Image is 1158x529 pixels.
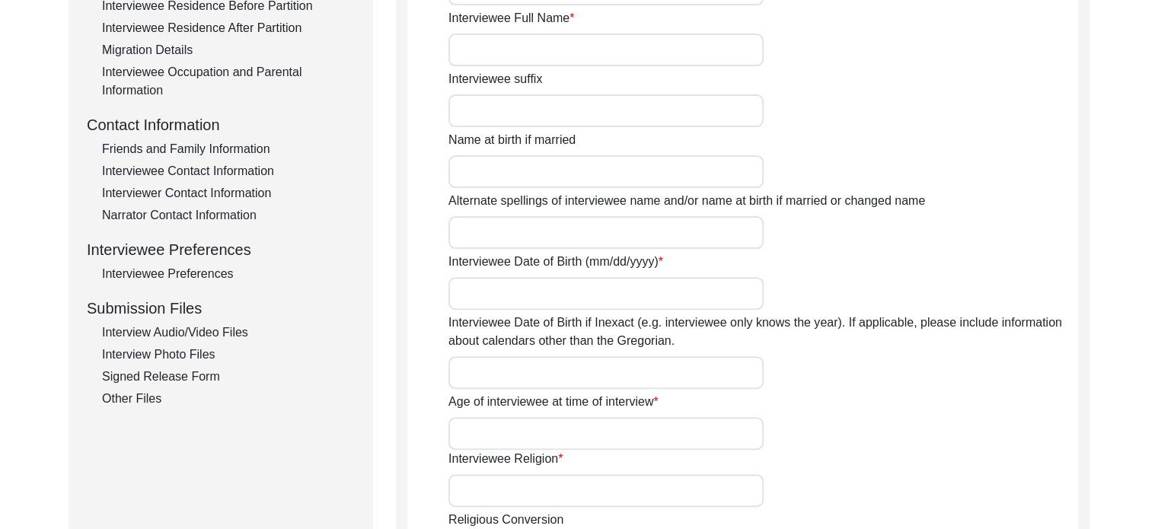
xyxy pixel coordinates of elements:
label: Name at birth if married [448,131,576,149]
div: Interviewer Contact Information [102,184,355,202]
label: Interviewee Religion [448,450,563,468]
label: Interviewee Date of Birth if Inexact (e.g. interviewee only knows the year). If applicable, pleas... [448,314,1078,350]
div: Other Files [102,390,355,408]
div: Interviewee Preferences [102,265,355,283]
div: Interview Photo Files [102,346,355,364]
label: Alternate spellings of interviewee name and/or name at birth if married or changed name [448,192,925,210]
label: Interviewee Full Name [448,9,574,27]
div: Friends and Family Information [102,140,355,158]
label: Interviewee suffix [448,70,542,88]
div: Interviewee Preferences [87,238,355,261]
div: Interviewee Contact Information [102,162,355,180]
div: Signed Release Form [102,368,355,386]
label: Interviewee Date of Birth (mm/dd/yyyy) [448,253,663,271]
div: Migration Details [102,41,355,59]
div: Interviewee Residence After Partition [102,19,355,37]
label: Age of interviewee at time of interview [448,393,659,411]
div: Narrator Contact Information [102,206,355,225]
div: Contact Information [87,113,355,136]
div: Interviewee Occupation and Parental Information [102,63,355,100]
label: Religious Conversion [448,511,563,529]
div: Submission Files [87,297,355,320]
div: Interview Audio/Video Files [102,323,355,342]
